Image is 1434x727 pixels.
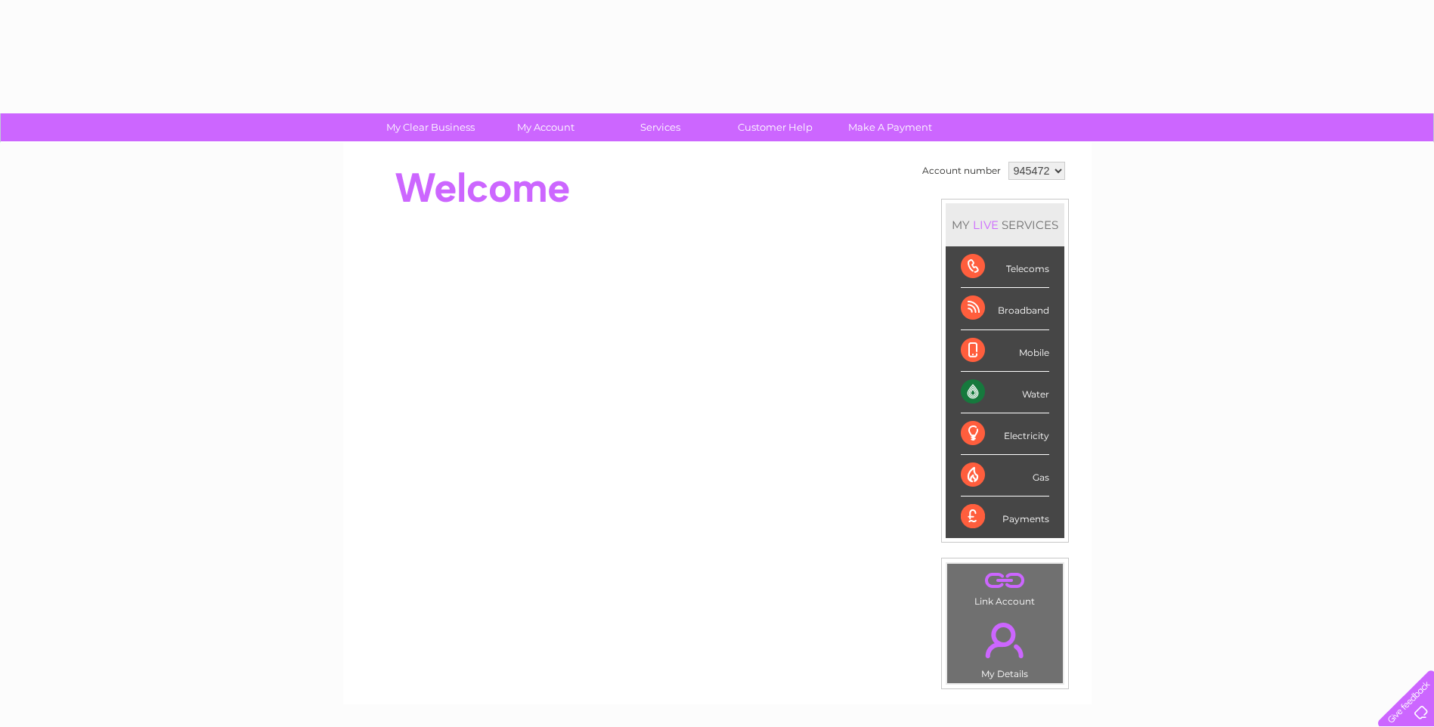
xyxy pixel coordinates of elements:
div: Electricity [961,413,1049,455]
a: My Account [483,113,608,141]
a: . [951,568,1059,594]
div: Payments [961,497,1049,537]
a: My Clear Business [368,113,493,141]
a: Customer Help [713,113,838,141]
div: Gas [961,455,1049,497]
div: Mobile [961,330,1049,372]
a: . [951,614,1059,667]
div: Water [961,372,1049,413]
div: MY SERVICES [946,203,1064,246]
td: Account number [918,158,1005,184]
td: My Details [946,610,1064,684]
td: Link Account [946,563,1064,611]
div: Broadband [961,288,1049,329]
a: Services [598,113,723,141]
div: LIVE [970,218,1002,232]
div: Telecoms [961,246,1049,288]
a: Make A Payment [828,113,952,141]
